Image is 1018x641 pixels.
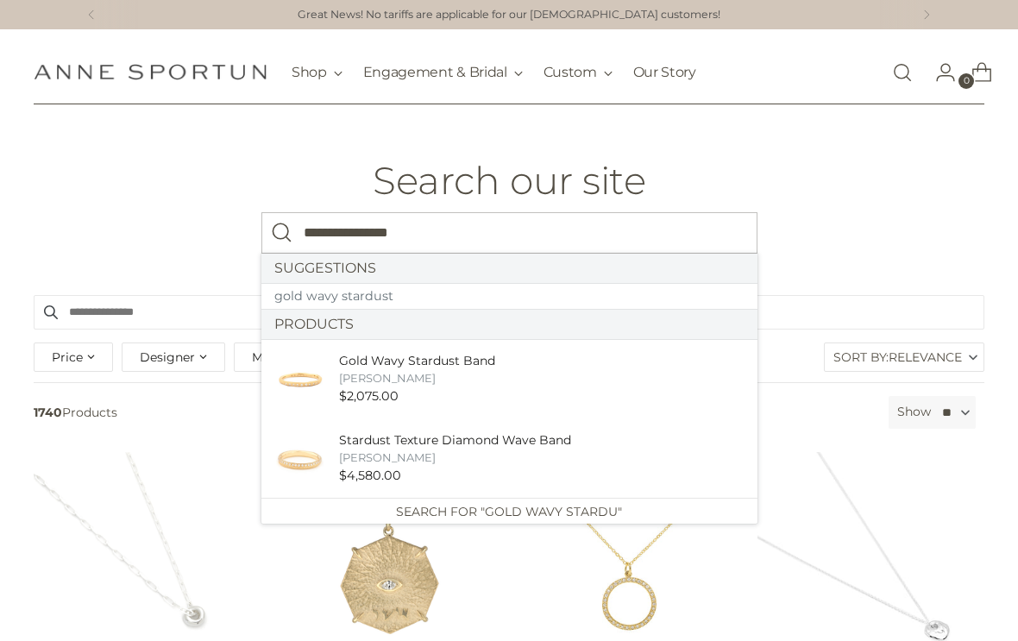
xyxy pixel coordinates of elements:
span: Relevance [889,343,962,371]
button: Engagement & Bridal [363,53,523,91]
a: Search for "Gold wavy stardu" [261,498,757,525]
span: Products [27,396,882,429]
div: [PERSON_NAME] [339,370,495,386]
li: Products: Gold Wavy Stardust Band [261,339,757,418]
span: 0 [958,73,974,89]
img: Stardust Texture Wave Band - Anne Sportun Fine Jewellery [274,432,326,484]
a: Open cart modal [958,55,992,90]
div: Gold Wavy Stardust Band [339,352,495,370]
button: Custom [544,53,613,91]
span: Designer [140,348,195,367]
div: Stardust Texture Diamond Wave Band [339,431,571,449]
a: Great News! No tariffs are applicable for our [DEMOGRAPHIC_DATA] customers! [298,7,720,23]
span: $4,580.00 [339,468,401,483]
button: Search [261,212,303,254]
span: Price [52,348,83,367]
h1: Search our site [373,160,646,201]
a: stardust-texture-wave-band [261,418,757,498]
a: Go to the account page [921,55,956,90]
a: Our Story [633,53,696,91]
li: Suggestions: gold wavy stardust [261,283,757,311]
a: gold wavy stardust [261,283,757,311]
a: gold-wavy-stardust-band [261,339,757,418]
label: Sort By:Relevance [825,343,983,371]
a: Suggestions [261,254,757,283]
span: $2,075.00 [339,388,399,404]
a: Products [261,310,757,339]
label: Show [897,403,931,421]
button: Shop [292,53,342,91]
a: Anne Sportun Fine Jewellery [34,64,267,80]
li: Products: Stardust Texture Diamond Wave Band [261,418,757,498]
img: Gold Wavy Stardust Band - Anne Sportun Fine Jewellery [274,353,326,405]
div: [PERSON_NAME] [339,449,571,466]
b: 1740 [34,405,62,420]
span: Metal [252,348,286,367]
a: Open search modal [885,55,920,90]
